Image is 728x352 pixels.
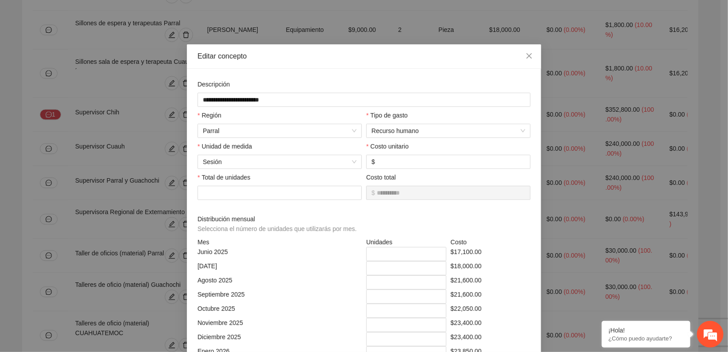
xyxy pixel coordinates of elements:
[197,110,221,120] label: Región
[366,172,396,182] label: Costo total
[449,304,533,318] div: $22,050.00
[449,237,533,247] div: Costo
[197,225,357,232] span: Selecciona el número de unidades que utilizarás por mes.
[203,155,356,168] span: Sesión
[195,304,364,318] div: Octubre 2025
[449,318,533,332] div: $23,400.00
[197,214,360,234] span: Distribución mensual
[197,51,531,61] div: Editar concepto
[195,275,364,289] div: Agosto 2025
[372,188,375,198] span: $
[608,327,684,334] div: ¡Hola!
[195,247,364,261] div: Junio 2025
[195,237,364,247] div: Mes
[195,289,364,304] div: Septiembre 2025
[372,157,375,167] span: $
[51,118,122,208] span: Estamos en línea.
[195,318,364,332] div: Noviembre 2025
[145,4,167,26] div: Minimizar ventana de chat en vivo
[4,242,169,273] textarea: Escriba su mensaje y pulse “Intro”
[449,289,533,304] div: $21,600.00
[195,332,364,346] div: Diciembre 2025
[197,141,252,151] label: Unidad de medida
[366,110,408,120] label: Tipo de gasto
[203,124,356,137] span: Parral
[449,332,533,346] div: $23,400.00
[449,247,533,261] div: $17,100.00
[449,275,533,289] div: $21,600.00
[372,124,525,137] span: Recurso humano
[608,335,684,342] p: ¿Cómo puedo ayudarte?
[197,79,230,89] label: Descripción
[526,52,533,59] span: close
[364,237,449,247] div: Unidades
[46,45,149,57] div: Chatee con nosotros ahora
[449,261,533,275] div: $18,000.00
[195,261,364,275] div: [DATE]
[197,172,250,182] label: Total de unidades
[366,141,409,151] label: Costo unitario
[517,44,541,68] button: Close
